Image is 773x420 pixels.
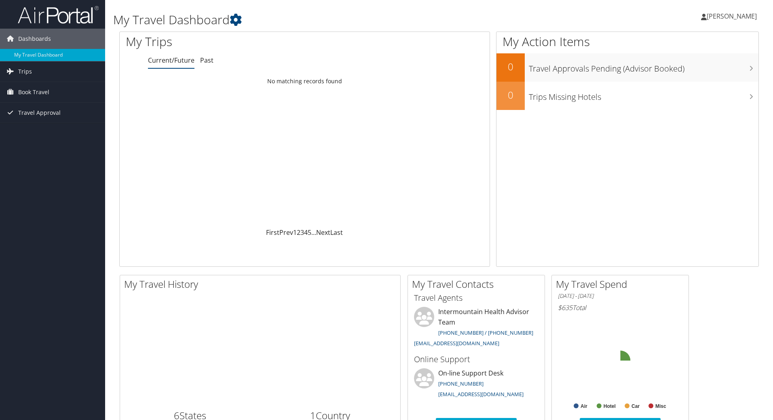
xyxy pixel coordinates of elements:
span: Travel Approval [18,103,61,123]
h3: Online Support [414,354,539,365]
li: Intermountain Health Advisor Team [410,307,543,350]
h2: 0 [496,88,525,102]
h2: My Travel Spend [556,277,689,291]
a: 5 [308,228,311,237]
a: First [266,228,279,237]
text: Misc [655,403,666,409]
a: Last [330,228,343,237]
span: Dashboards [18,29,51,49]
h6: [DATE] - [DATE] [558,292,682,300]
td: No matching records found [120,74,490,89]
img: airportal-logo.png [18,5,99,24]
a: 2 [297,228,300,237]
a: Prev [279,228,293,237]
span: … [311,228,316,237]
a: [EMAIL_ADDRESS][DOMAIN_NAME] [438,390,524,398]
h3: Travel Agents [414,292,539,304]
h1: My Travel Dashboard [113,11,548,28]
a: Past [200,56,213,65]
a: [PERSON_NAME] [701,4,765,28]
span: [PERSON_NAME] [707,12,757,21]
a: Current/Future [148,56,194,65]
h3: Travel Approvals Pending (Advisor Booked) [529,59,758,74]
a: 0Trips Missing Hotels [496,82,758,110]
h2: My Travel History [124,277,400,291]
h2: 0 [496,60,525,74]
h2: My Travel Contacts [412,277,545,291]
text: Car [631,403,640,409]
h1: My Trips [126,33,329,50]
li: On-line Support Desk [410,368,543,401]
a: [PHONE_NUMBER] [438,380,484,387]
a: 1 [293,228,297,237]
span: Trips [18,61,32,82]
a: Next [316,228,330,237]
a: 0Travel Approvals Pending (Advisor Booked) [496,53,758,82]
span: $635 [558,303,572,312]
span: Book Travel [18,82,49,102]
a: 4 [304,228,308,237]
text: Air [581,403,587,409]
h6: Total [558,303,682,312]
text: Hotel [604,403,616,409]
a: 3 [300,228,304,237]
h3: Trips Missing Hotels [529,87,758,103]
h1: My Action Items [496,33,758,50]
a: [EMAIL_ADDRESS][DOMAIN_NAME] [414,340,499,347]
a: [PHONE_NUMBER] / [PHONE_NUMBER] [438,329,533,336]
